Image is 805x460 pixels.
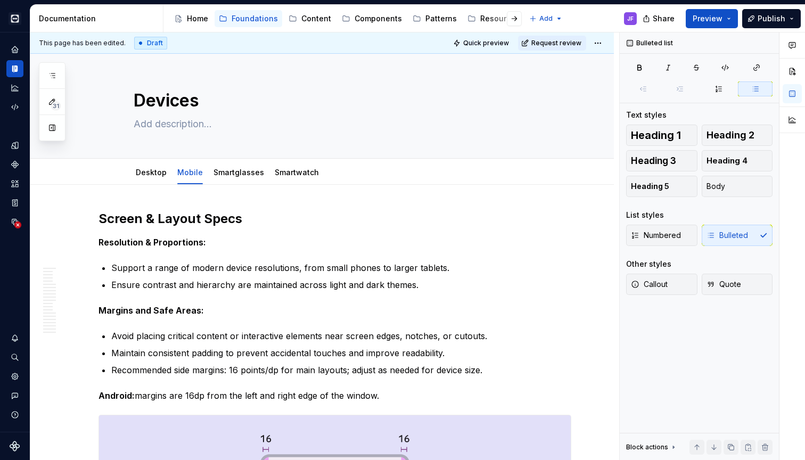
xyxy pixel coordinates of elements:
p: margins are 16dp from the left and right edge of the window. [98,389,571,402]
div: JF [627,14,634,23]
div: Resources [480,13,520,24]
a: Design tokens [6,137,23,154]
div: List styles [626,210,664,220]
a: Home [170,10,212,27]
a: Components [6,156,23,173]
span: Heading 3 [631,155,676,166]
span: 31 [51,102,61,110]
button: Contact support [6,387,23,404]
p: Maintain consistent padding to prevent accidental touches and improve readability. [111,347,571,359]
button: Numbered [626,225,697,246]
a: Content [284,10,335,27]
a: Mobile [177,168,203,177]
button: Body [702,176,773,197]
span: Heading 2 [707,130,754,141]
h2: Screen & Layout Specs [98,210,571,227]
p: Support a range of modern device resolutions, from small phones to larger tablets. [111,261,571,274]
strong: Margins and Safe Areas: [98,305,204,316]
p: Recommended side margins: 16 points/dp for main layouts; adjust as needed for device size. [111,364,571,376]
button: Heading 4 [702,150,773,171]
span: Preview [693,13,722,24]
span: Quote [707,279,741,290]
span: Request review [531,39,581,47]
textarea: Devices [132,88,534,113]
div: Other styles [626,259,671,269]
a: Smartglasses [213,168,264,177]
div: Page tree [170,8,524,29]
p: Ensure contrast and hierarchy are maintained across light and dark themes. [111,278,571,291]
a: Resources [463,10,524,27]
a: Analytics [6,79,23,96]
span: Share [653,13,675,24]
div: Text styles [626,110,667,120]
img: e3886e02-c8c5-455d-9336-29756fd03ba2.png [9,12,21,25]
div: Foundations [232,13,278,24]
a: Documentation [6,60,23,77]
a: Settings [6,368,23,385]
span: Heading 5 [631,181,669,192]
div: Content [301,13,331,24]
div: Block actions [626,440,678,455]
button: Heading 1 [626,125,697,146]
div: Components [355,13,402,24]
button: Heading 5 [626,176,697,197]
button: Notifications [6,330,23,347]
span: Callout [631,279,668,290]
span: Heading 1 [631,130,681,141]
div: Smartwatch [270,161,323,183]
a: Storybook stories [6,194,23,211]
a: Desktop [136,168,167,177]
p: Avoid placing critical content or interactive elements near screen edges, notches, or cutouts. [111,330,571,342]
strong: Resolution & Proportions: [98,237,206,248]
a: Home [6,41,23,58]
span: Quick preview [463,39,509,47]
strong: Android: [98,390,135,401]
svg: Supernova Logo [10,441,20,451]
button: Preview [686,9,738,28]
div: Draft [134,37,167,50]
div: Patterns [425,13,457,24]
div: Smartglasses [209,161,268,183]
span: Heading 4 [707,155,747,166]
span: This page has been edited. [39,39,126,47]
div: Documentation [39,13,159,24]
button: Quote [702,274,773,295]
button: Heading 3 [626,150,697,171]
a: Code automation [6,98,23,116]
button: Callout [626,274,697,295]
span: Publish [758,13,785,24]
span: Add [539,14,553,23]
a: Components [338,10,406,27]
button: Share [637,9,681,28]
a: Data sources [6,213,23,231]
div: Home [187,13,208,24]
span: Numbered [631,230,681,241]
div: Mobile [173,161,207,183]
button: Heading 2 [702,125,773,146]
span: Body [707,181,725,192]
button: Add [526,11,566,26]
a: Foundations [215,10,282,27]
button: Publish [742,9,801,28]
a: Patterns [408,10,461,27]
button: Search ⌘K [6,349,23,366]
div: Desktop [132,161,171,183]
a: Smartwatch [275,168,319,177]
button: Quick preview [450,36,514,51]
button: Request review [518,36,586,51]
a: Assets [6,175,23,192]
